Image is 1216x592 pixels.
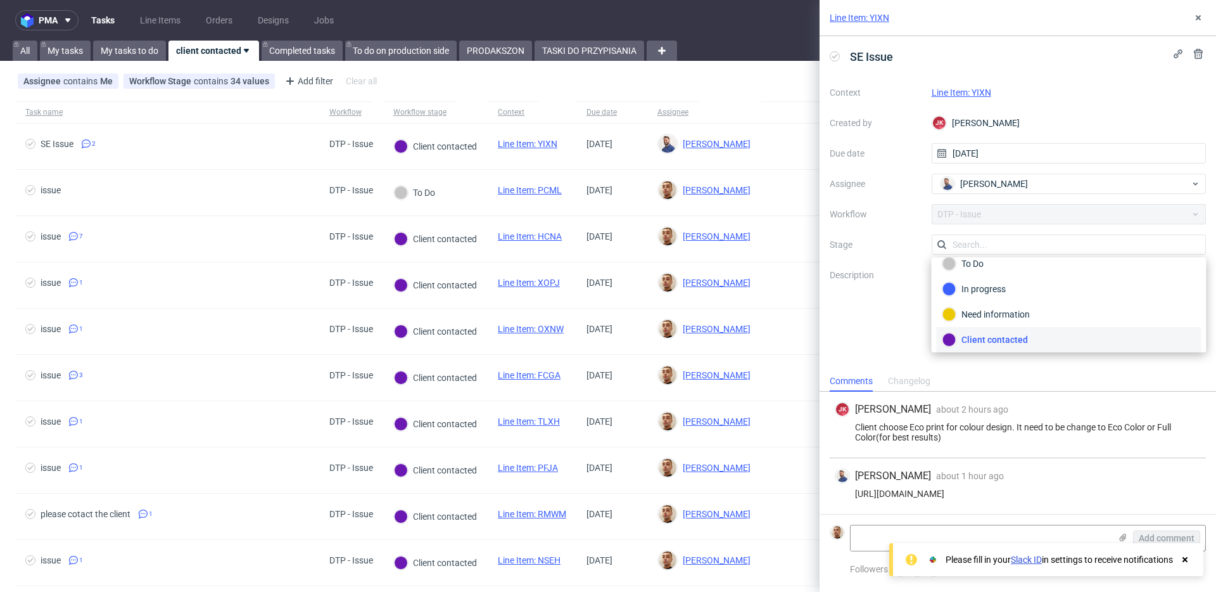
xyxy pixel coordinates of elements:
[942,307,1196,321] div: Need information
[498,555,560,565] a: Line Item: NSEH
[394,278,477,292] div: Client contacted
[835,489,1201,499] div: [URL][DOMAIN_NAME]
[936,404,1008,415] span: about 2 hours ago
[41,231,61,241] div: issue
[329,370,373,380] div: DTP - Issue
[659,320,676,338] img: Bartłomiej Leśniczuk
[942,333,1196,347] div: Client contacted
[586,370,612,380] span: [DATE]
[394,556,477,570] div: Client contacted
[329,416,373,427] div: DTP - Issue
[855,402,931,416] span: [PERSON_NAME]
[394,463,477,477] div: Client contacted
[41,324,61,334] div: issue
[932,113,1206,133] div: [PERSON_NAME]
[678,278,750,288] span: [PERSON_NAME]
[84,10,122,30] a: Tasks
[678,509,750,519] span: [PERSON_NAME]
[845,46,898,67] span: SE Issue
[41,370,61,380] div: issue
[41,139,73,149] div: SE Issue
[280,71,336,91] div: Add filter
[329,278,373,288] div: DTP - Issue
[39,16,58,25] span: pma
[932,87,991,98] a: Line Item: YIXN
[835,422,1201,442] div: Client choose Eco print for colour design. It need to be change to Eco Color or Full Color(for be...
[659,366,676,384] img: Bartłomiej Leśniczuk
[329,139,373,149] div: DTP - Issue
[659,459,676,477] img: Bartłomiej Leśniczuk
[678,555,750,565] span: [PERSON_NAME]
[79,278,83,288] span: 1
[343,72,379,90] div: Clear all
[21,13,39,28] img: logo
[678,416,750,427] span: [PERSON_NAME]
[659,274,676,292] img: Bartłomiej Leśniczuk
[394,186,435,200] div: To Do
[830,176,921,191] label: Assignee
[678,231,750,241] span: [PERSON_NAME]
[936,471,1004,481] span: about 1 hour ago
[329,231,373,241] div: DTP - Issue
[586,463,612,473] span: [DATE]
[850,564,888,574] span: Followers
[329,555,373,565] div: DTP - Issue
[659,413,676,430] img: Bartłomiej Leśniczuk
[498,231,562,241] a: Line Item: HCNA
[93,41,166,61] a: My tasks to do
[41,463,61,473] div: issue
[498,463,558,473] a: Line Item: PFJA
[15,10,79,30] button: pma
[830,371,873,392] div: Comments
[586,107,637,118] span: Due date
[830,11,889,24] a: Line Item: YIXN
[659,135,676,153] img: Michał Rachański
[941,177,954,190] img: Michał Rachański
[942,257,1196,271] div: To Do
[393,107,446,117] div: Workflow stage
[678,185,750,195] span: [PERSON_NAME]
[657,107,688,117] div: Assignee
[329,185,373,195] div: DTP - Issue
[1011,555,1042,565] a: Slack ID
[942,282,1196,296] div: In progress
[63,76,100,86] span: contains
[586,416,612,427] span: [DATE]
[586,278,612,288] span: [DATE]
[329,509,373,519] div: DTP - Issue
[678,463,750,473] span: [PERSON_NAME]
[659,181,676,199] img: Bartłomiej Leśniczuk
[132,10,188,30] a: Line Items
[836,470,849,482] img: Michał Rachański
[262,41,343,61] a: Completed tasks
[830,267,921,323] label: Description
[927,553,939,566] img: Slack
[659,228,676,245] img: Bartłomiej Leśniczuk
[933,117,946,129] figcaption: JK
[586,185,612,195] span: [DATE]
[198,10,240,30] a: Orders
[168,41,259,61] a: client contacted
[40,41,91,61] a: My tasks
[586,509,612,519] span: [DATE]
[250,10,296,30] a: Designs
[231,76,269,86] div: 34 values
[678,139,750,149] span: [PERSON_NAME]
[535,41,644,61] a: TASKI DO PRZYPISANIA
[394,139,477,153] div: Client contacted
[129,76,194,86] span: Workflow Stage
[678,324,750,334] span: [PERSON_NAME]
[394,417,477,431] div: Client contacted
[932,235,1206,255] input: Search...
[830,207,921,222] label: Workflow
[659,551,676,569] img: Bartłomiej Leśniczuk
[41,278,61,288] div: issue
[498,278,560,288] a: Line Item: XOPJ
[586,324,612,334] span: [DATE]
[79,324,83,334] span: 1
[586,139,612,149] span: [DATE]
[92,139,96,149] span: 2
[394,510,477,524] div: Client contacted
[498,416,560,427] a: Line Item: TLXH
[946,553,1173,566] div: Please fill in your in settings to receive notifications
